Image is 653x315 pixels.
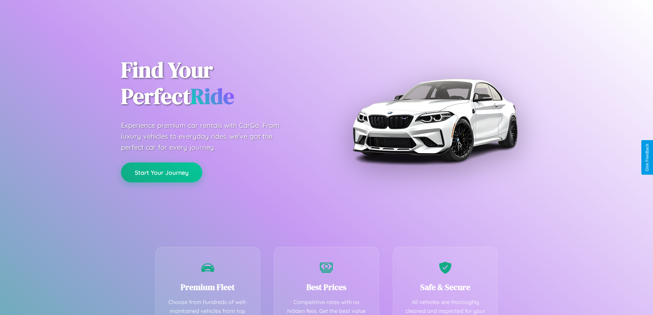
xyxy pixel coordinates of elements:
img: Premium BMW car rental vehicle [349,34,520,206]
h3: Premium Fleet [166,281,250,293]
h1: Find Your Perfect [121,57,316,110]
h3: Best Prices [285,281,368,293]
button: Start Your Journey [121,162,202,182]
h3: Safe & Secure [403,281,487,293]
div: Give Feedback [645,144,650,171]
span: Ride [191,81,234,111]
p: Experience premium car rentals with CarGo. From luxury vehicles to everyday rides, we've got the ... [121,120,292,153]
